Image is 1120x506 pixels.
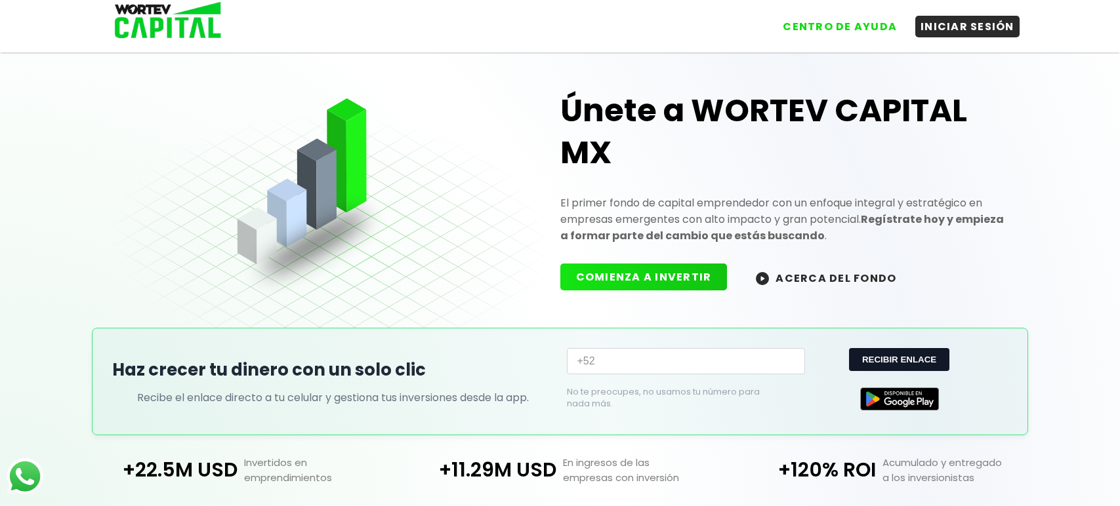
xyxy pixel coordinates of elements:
p: Recibe el enlace directo a tu celular y gestiona tus inversiones desde la app. [137,389,529,406]
button: RECIBIR ENLACE [849,348,949,371]
h1: Únete a WORTEV CAPITAL MX [560,90,1008,174]
a: COMIENZA A INVERTIR [560,269,741,284]
img: Google Play [860,387,939,410]
p: Invertidos en emprendimientos [238,455,400,485]
img: logos_whatsapp-icon.242b2217.svg [7,458,43,495]
button: COMIENZA A INVERTIR [560,263,728,290]
p: +11.29M USD [400,455,556,485]
a: INICIAR SESIÓN [902,6,1020,37]
h2: Haz crecer tu dinero con un solo clic [112,357,554,383]
img: wortev-capital-acerca-del-fondo [756,272,769,285]
p: +22.5M USD [81,455,238,485]
a: CENTRO DE AYUDA [764,6,902,37]
p: Acumulado y entregado a los inversionistas [876,455,1039,485]
button: INICIAR SESIÓN [915,16,1020,37]
p: El primer fondo de capital emprendedor con un enfoque integral y estratégico en empresas emergent... [560,195,1008,244]
p: +120% ROI [720,455,876,485]
button: CENTRO DE AYUDA [778,16,902,37]
button: ACERCA DEL FONDO [740,263,912,292]
strong: Regístrate hoy y empieza a formar parte del cambio que estás buscando [560,212,1004,243]
p: No te preocupes, no usamos tu número para nada más. [567,386,784,410]
p: En ingresos de las empresas con inversión [556,455,719,485]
